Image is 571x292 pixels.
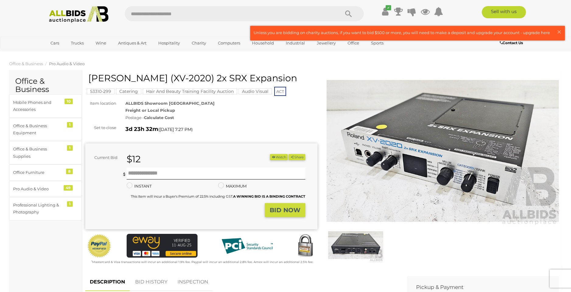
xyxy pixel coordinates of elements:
[173,273,213,291] a: INSPECTION
[13,185,63,192] div: Pro Audio & Video
[66,169,73,174] div: 8
[270,206,300,214] strong: BID NOW
[125,114,317,121] div: Postage -
[293,234,317,258] img: Secured by Rapid SSL
[67,201,73,207] div: 1
[91,260,313,264] small: Mastercard & Visa transactions will incur an additional 1.9% fee. Paypal will incur an additional...
[333,6,364,21] button: Search
[47,38,63,48] a: Cars
[143,89,237,94] a: Hair And Beauty Training Facility Auction
[9,164,82,181] a: Office Furniture 8
[239,88,272,94] mark: Audio Visual
[327,76,559,226] img: Roland (XV-2020) 2x SRX Expansion
[87,234,112,258] img: Official PayPal Seal
[386,5,391,10] i: ✔
[9,118,82,141] a: Office & Business Equipment 1
[65,99,73,104] div: 10
[214,38,244,48] a: Computers
[380,6,390,17] a: ✔
[85,273,130,291] a: DESCRIPTION
[248,38,278,48] a: Household
[67,38,88,48] a: Trucks
[154,38,184,48] a: Hospitality
[13,169,63,176] div: Office Furniture
[9,94,82,118] a: Mobile Phones and Accessories 10
[13,99,63,113] div: Mobile Phones and Accessories
[9,141,82,164] a: Office & Business Supplies 1
[46,6,112,23] img: Allbids.com.au
[416,284,541,290] h2: Pickup & Payment
[15,77,76,94] h2: Office & Business
[131,273,172,291] a: BID HISTORY
[328,227,383,263] img: Roland (XV-2020) 2x SRX Expansion
[13,146,63,160] div: Office & Business Supplies
[127,153,141,165] strong: $12
[144,115,174,120] strong: Calculate Cost
[556,26,562,38] span: ×
[127,183,152,190] label: INSTANT
[482,6,526,18] a: Sell with us
[125,126,158,132] strong: 3d 23h 32m
[233,194,305,199] b: A WINNING BID IS A BINDING CONTRACT
[218,183,247,190] label: MAXIMUM
[270,154,288,160] button: Watch
[143,88,237,94] mark: Hair And Beauty Training Facility Auction
[500,40,524,46] a: Contact Us
[49,61,85,66] a: Pro Audio & Video
[13,202,63,216] div: Professional Lighting & Photography
[9,61,43,66] a: Office & Business
[125,108,175,113] strong: Freight or Local Pickup
[159,127,191,132] span: [DATE] 7:27 PM
[67,145,73,151] div: 1
[344,38,363,48] a: Office
[9,197,82,220] a: Professional Lighting & Photography 1
[87,89,114,94] a: 53310-299
[188,38,210,48] a: Charity
[239,89,272,94] a: Audio Visual
[265,203,305,217] button: BID NOW
[217,234,278,258] img: PCI DSS compliant
[85,154,122,161] div: Current Bid
[158,127,193,132] span: ( )
[64,185,73,191] div: 49
[270,154,288,160] li: Watch this item
[13,122,63,137] div: Office & Business Equipment
[87,88,114,94] mark: 53310-299
[9,181,82,197] a: Pro Audio & Video 49
[88,73,316,83] h1: [PERSON_NAME] (XV-2020) 2x SRX Expansion
[500,40,523,45] b: Contact Us
[67,122,73,128] div: 1
[81,124,121,131] div: Set to close
[289,154,305,160] button: Share
[274,87,286,96] span: ACT
[116,88,141,94] mark: Catering
[116,89,141,94] a: Catering
[127,234,198,258] img: eWAY Payment Gateway
[92,38,110,48] a: Wine
[125,101,215,106] strong: ALLBIDS Showroom [GEOGRAPHIC_DATA]
[114,38,150,48] a: Antiques & Art
[131,194,305,199] small: This Item will incur a Buyer's Premium of 22.5% including GST.
[367,38,387,48] a: Sports
[81,100,121,107] div: Item location
[313,38,340,48] a: Jewellery
[282,38,309,48] a: Industrial
[47,48,98,58] a: [GEOGRAPHIC_DATA]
